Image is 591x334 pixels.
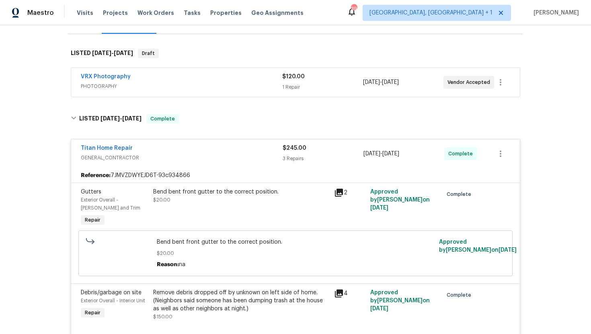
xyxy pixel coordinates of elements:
div: Remove debris dropped off by unknown on left side of home. (Neighbors said someone has been dumpi... [153,289,329,313]
div: 1 Repair [282,83,363,91]
span: [PERSON_NAME] [530,9,579,17]
span: GENERAL_CONTRACTOR [81,154,283,162]
span: Complete [447,190,474,198]
span: Complete [147,115,178,123]
span: [DATE] [370,306,388,312]
span: Visits [77,9,93,17]
span: [DATE] [122,116,142,121]
div: 7JMVZDWYEJD6T-93c934866 [71,168,520,183]
span: [DATE] [92,50,111,56]
span: Approved by [PERSON_NAME] on [439,239,517,253]
a: Titan Home Repair [81,145,133,151]
div: Bend bent front gutter to the correct position. [153,188,329,196]
h6: LISTED [71,49,133,58]
div: 4 [334,289,365,298]
div: 39 [351,5,357,13]
span: Work Orders [137,9,174,17]
a: VRX Photography [81,74,131,79]
span: [GEOGRAPHIC_DATA], [GEOGRAPHIC_DATA] + 1 [369,9,492,17]
span: Approved by [PERSON_NAME] on [370,189,430,211]
span: [DATE] [382,79,399,85]
span: Exterior Overall - [PERSON_NAME] and Trim [81,198,140,210]
div: 3 Repairs [283,155,363,163]
span: Projects [103,9,128,17]
div: 2 [334,188,365,198]
span: Repair [82,309,104,317]
span: Geo Assignments [251,9,304,17]
span: $245.00 [283,145,306,151]
span: Exterior Overall - Interior Unit [81,298,145,303]
span: Complete [447,291,474,299]
span: Reason: [157,262,179,267]
span: - [363,78,399,86]
span: Maestro [27,9,54,17]
span: - [101,116,142,121]
span: Gutters [81,189,101,195]
span: $20.00 [153,198,170,202]
span: Bend bent front gutter to the correct position. [157,238,435,246]
span: Properties [210,9,242,17]
span: $150.00 [153,314,172,319]
div: LISTED [DATE]-[DATE]Draft [68,41,523,66]
b: Reference: [81,171,111,179]
span: PHOTOGRAPHY [81,82,282,90]
span: Tasks [184,10,201,16]
span: Repair [82,216,104,224]
span: $120.00 [282,74,305,79]
span: Draft [139,49,158,57]
span: Vendor Accepted [447,78,493,86]
span: na [179,262,185,267]
span: Debris/garbage on site [81,290,142,295]
span: $20.00 [157,249,435,257]
span: [DATE] [382,151,399,157]
span: [DATE] [101,116,120,121]
span: - [92,50,133,56]
span: [DATE] [114,50,133,56]
h6: LISTED [79,114,142,124]
div: LISTED [DATE]-[DATE]Complete [68,106,523,132]
span: [DATE] [363,151,380,157]
span: [DATE] [363,79,380,85]
span: Complete [448,150,476,158]
span: Approved by [PERSON_NAME] on [370,290,430,312]
span: - [363,150,399,158]
span: [DATE] [499,247,517,253]
span: [DATE] [370,205,388,211]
